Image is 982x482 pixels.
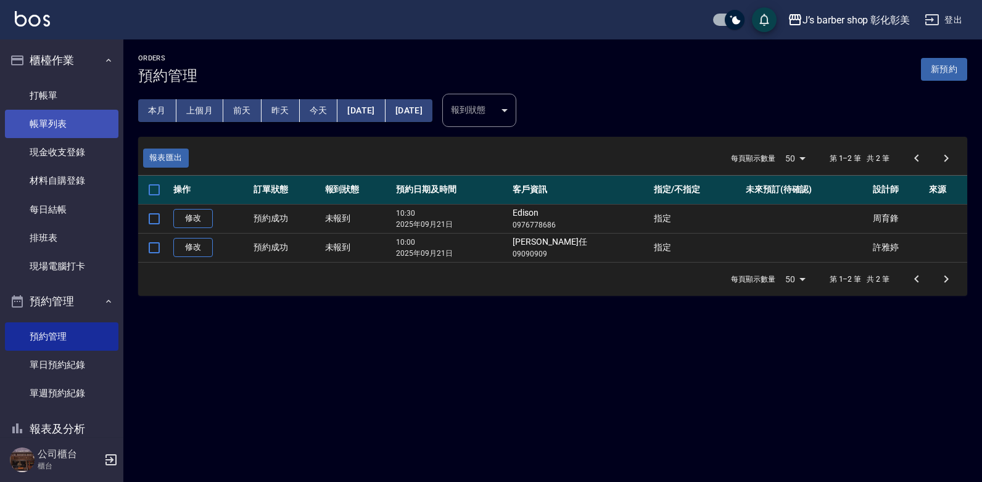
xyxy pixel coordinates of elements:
[38,448,101,460] h5: 公司櫃台
[337,99,385,122] button: [DATE]
[743,176,870,205] th: 未來預訂(待確認)
[173,209,213,228] a: 修改
[780,142,810,175] div: 50
[143,149,189,168] button: 報表匯出
[783,7,915,33] button: J’s barber shop 彰化彰美
[176,99,223,122] button: 上個月
[5,110,118,138] a: 帳單列表
[803,12,910,28] div: J’s barber shop 彰化彰美
[5,252,118,280] a: 現場電腦打卡
[250,233,322,262] td: 預約成功
[870,204,926,233] td: 周育鋒
[5,166,118,195] a: 材料自購登錄
[5,44,118,76] button: 櫃檯作業
[651,233,743,262] td: 指定
[138,67,197,84] h3: 預約管理
[15,11,50,27] img: Logo
[870,233,926,262] td: 許雅婷
[250,176,322,205] th: 訂單狀態
[921,63,967,75] a: 新預約
[5,81,118,110] a: 打帳單
[920,9,967,31] button: 登出
[5,224,118,252] a: 排班表
[393,176,510,205] th: 預約日期及時間
[752,7,777,32] button: save
[830,274,889,285] p: 第 1–2 筆 共 2 筆
[5,195,118,224] a: 每日結帳
[731,274,775,285] p: 每頁顯示數量
[651,176,743,205] th: 指定/不指定
[322,176,394,205] th: 報到狀態
[396,248,506,259] p: 2025年09月21日
[870,176,926,205] th: 設計師
[38,460,101,472] p: 櫃台
[731,153,775,164] p: 每頁顯示數量
[262,99,300,122] button: 昨天
[10,447,35,472] img: Person
[510,204,651,233] td: Edison
[780,263,810,296] div: 50
[138,99,176,122] button: 本月
[173,238,213,257] a: 修改
[396,208,506,219] p: 10:30
[322,204,394,233] td: 未報到
[250,204,322,233] td: 預約成功
[5,351,118,379] a: 單日預約紀錄
[5,379,118,407] a: 單週預約紀錄
[5,413,118,445] button: 報表及分析
[830,153,889,164] p: 第 1–2 筆 共 2 筆
[513,248,648,259] p: 09090909
[510,176,651,205] th: 客戶資訊
[300,99,338,122] button: 今天
[510,233,651,262] td: [PERSON_NAME]任
[5,322,118,351] a: 預約管理
[396,219,506,230] p: 2025年09月21日
[396,237,506,248] p: 10:00
[921,58,967,81] button: 新預約
[5,138,118,166] a: 現金收支登錄
[926,176,967,205] th: 來源
[5,285,118,317] button: 預約管理
[170,176,250,205] th: 操作
[386,99,432,122] button: [DATE]
[651,204,743,233] td: 指定
[322,233,394,262] td: 未報到
[138,54,197,62] h2: Orders
[223,99,262,122] button: 前天
[513,219,648,231] p: 0976778686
